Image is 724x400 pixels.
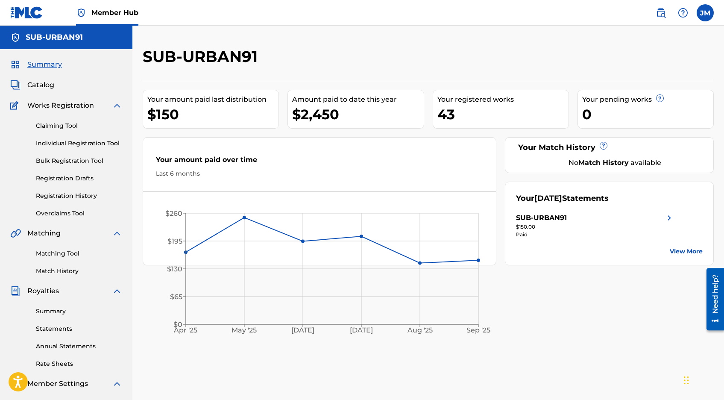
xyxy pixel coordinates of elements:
[407,326,433,335] tspan: Aug '25
[600,142,607,149] span: ?
[76,8,86,18] img: Top Rightsholder
[582,94,713,105] div: Your pending works
[173,321,182,329] tspan: $0
[10,6,43,19] img: MLC Logo
[437,94,569,105] div: Your registered works
[147,94,278,105] div: Your amount paid last distribution
[36,249,122,258] a: Matching Tool
[697,4,714,21] div: User Menu
[27,100,94,111] span: Works Registration
[664,213,674,223] img: right chevron icon
[27,286,59,296] span: Royalties
[10,59,21,70] img: Summary
[91,8,138,18] span: Member Hub
[36,139,122,148] a: Individual Registration Tool
[165,209,182,218] tspan: $260
[516,213,674,238] a: SUB-URBAN91right chevron icon$150.00Paid
[516,223,674,231] div: $150.00
[112,286,122,296] img: expand
[516,193,609,204] div: Your Statements
[36,156,122,165] a: Bulk Registration Tool
[467,326,491,335] tspan: Sep '25
[232,326,257,335] tspan: May '25
[27,80,54,90] span: Catalog
[350,326,373,335] tspan: [DATE]
[291,326,314,335] tspan: [DATE]
[36,307,122,316] a: Summary
[656,8,666,18] img: search
[582,105,713,124] div: 0
[167,265,182,273] tspan: $130
[437,105,569,124] div: 43
[674,4,692,21] div: Help
[670,247,703,256] a: View More
[170,293,182,301] tspan: $65
[112,379,122,389] img: expand
[36,267,122,276] a: Match History
[147,105,278,124] div: $150
[143,47,262,66] h2: SUB-URBAN91
[167,237,182,245] tspan: $195
[156,155,483,169] div: Your amount paid over time
[534,194,562,203] span: [DATE]
[27,379,88,389] span: Member Settings
[156,169,483,178] div: Last 6 months
[657,95,663,102] span: ?
[578,159,629,167] strong: Match History
[700,265,724,333] iframe: Resource Center
[36,324,122,333] a: Statements
[292,105,423,124] div: $2,450
[27,228,61,238] span: Matching
[174,326,198,335] tspan: Apr '25
[26,32,83,42] h5: SUB-URBAN91
[27,59,62,70] span: Summary
[292,94,423,105] div: Amount paid to date this year
[36,174,122,183] a: Registration Drafts
[36,121,122,130] a: Claiming Tool
[112,228,122,238] img: expand
[112,100,122,111] img: expand
[516,213,567,223] div: SUB-URBAN91
[10,80,21,90] img: Catalog
[10,100,21,111] img: Works Registration
[10,32,21,43] img: Accounts
[10,286,21,296] img: Royalties
[36,209,122,218] a: Overclaims Tool
[678,8,688,18] img: help
[516,142,703,153] div: Your Match History
[36,191,122,200] a: Registration History
[36,342,122,351] a: Annual Statements
[684,368,689,393] div: Drag
[36,359,122,368] a: Rate Sheets
[652,4,669,21] a: Public Search
[516,231,674,238] div: Paid
[10,59,62,70] a: SummarySummary
[10,228,21,238] img: Matching
[10,80,54,90] a: CatalogCatalog
[527,158,703,168] div: No available
[681,359,724,400] iframe: Chat Widget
